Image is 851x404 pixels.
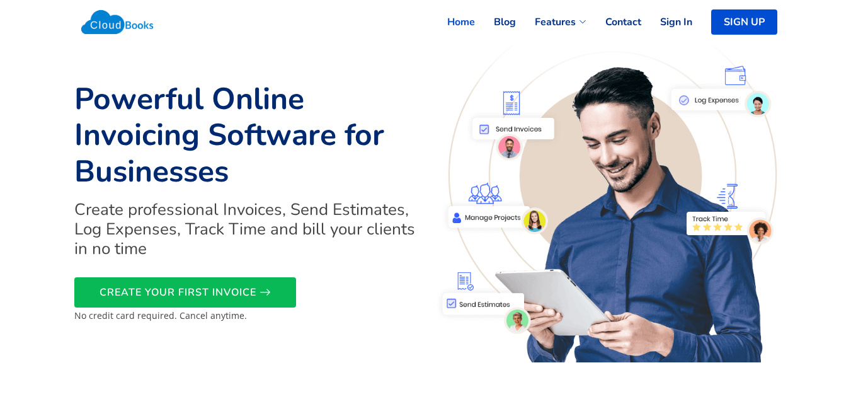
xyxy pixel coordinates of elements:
[428,8,475,36] a: Home
[74,277,296,308] a: CREATE YOUR FIRST INVOICE
[711,9,777,35] a: SIGN UP
[74,3,161,41] img: Cloudbooks Logo
[586,8,641,36] a: Contact
[74,81,418,190] h1: Powerful Online Invoicing Software for Businesses
[516,8,586,36] a: Features
[74,309,247,321] small: No credit card required. Cancel anytime.
[74,200,418,259] h2: Create professional Invoices, Send Estimates, Log Expenses, Track Time and bill your clients in n...
[535,14,576,30] span: Features
[475,8,516,36] a: Blog
[641,8,692,36] a: Sign In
